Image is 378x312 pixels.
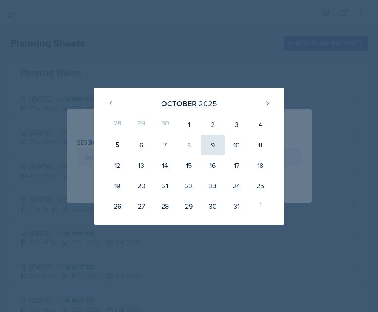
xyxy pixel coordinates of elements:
[129,176,153,196] div: 20
[129,135,153,155] div: 6
[153,176,177,196] div: 21
[201,196,225,216] div: 30
[248,155,272,176] div: 18
[161,98,196,109] div: October
[177,155,201,176] div: 15
[106,176,130,196] div: 19
[248,176,272,196] div: 25
[129,114,153,135] div: 29
[225,114,248,135] div: 3
[153,114,177,135] div: 30
[248,135,272,155] div: 11
[153,135,177,155] div: 7
[106,155,130,176] div: 12
[106,196,130,216] div: 26
[201,155,225,176] div: 16
[225,196,248,216] div: 31
[129,155,153,176] div: 13
[177,135,201,155] div: 8
[248,196,272,216] div: 1
[225,176,248,196] div: 24
[106,114,130,135] div: 28
[177,176,201,196] div: 22
[129,196,153,216] div: 27
[153,155,177,176] div: 14
[199,98,217,109] div: 2025
[177,114,201,135] div: 1
[201,176,225,196] div: 23
[106,135,130,155] div: 5
[225,135,248,155] div: 10
[225,155,248,176] div: 17
[248,114,272,135] div: 4
[153,196,177,216] div: 28
[201,114,225,135] div: 2
[177,196,201,216] div: 29
[201,135,225,155] div: 9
